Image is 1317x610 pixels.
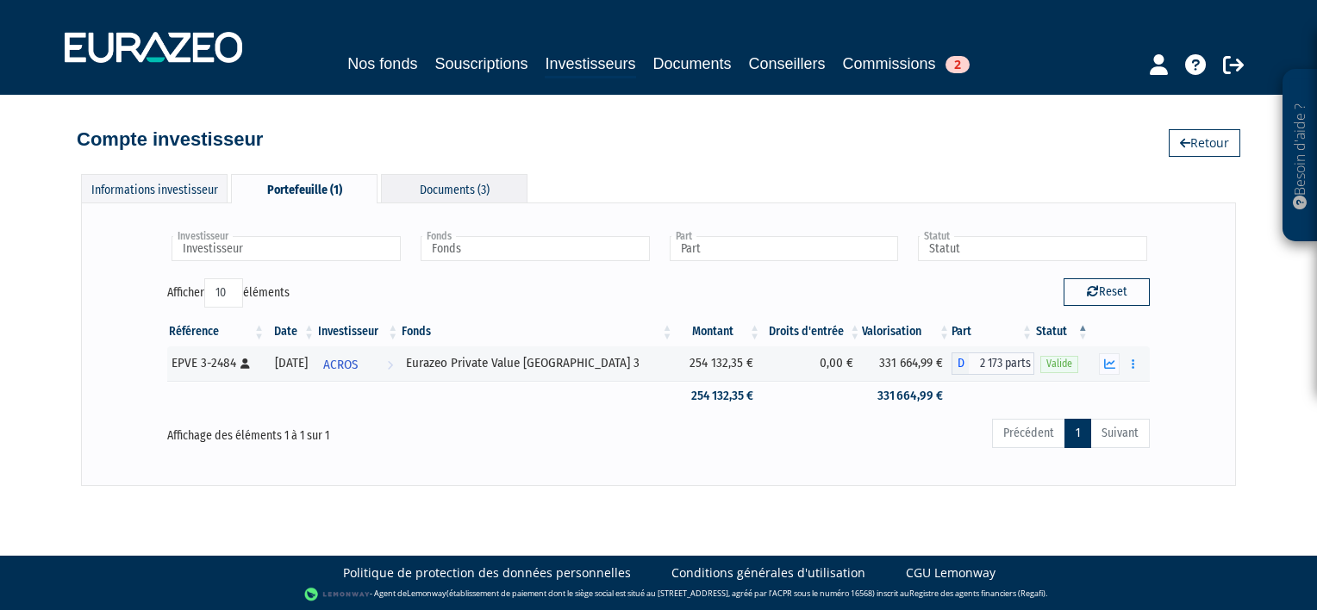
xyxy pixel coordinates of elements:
td: 0,00 € [762,346,862,381]
th: Droits d'entrée: activer pour trier la colonne par ordre croissant [762,317,862,346]
a: Lemonway [407,588,446,599]
a: Conseillers [749,52,826,76]
span: 2 [946,56,970,73]
button: Reset [1064,278,1150,306]
a: Documents [653,52,732,76]
div: Documents (3) [381,174,527,202]
div: D - Eurazeo Private Value Europe 3 [952,352,1034,375]
i: Voir l'investisseur [387,349,393,381]
a: Conditions générales d'utilisation [671,564,865,582]
select: Afficheréléments [204,278,243,308]
td: 331 664,99 € [862,381,952,411]
img: 1732889491-logotype_eurazeo_blanc_rvb.png [65,32,242,63]
td: 254 132,35 € [675,381,763,411]
div: - Agent de (établissement de paiement dont le siège social est situé au [STREET_ADDRESS], agréé p... [17,586,1300,603]
a: Commissions2 [843,52,970,76]
th: Date: activer pour trier la colonne par ordre croissant [266,317,316,346]
th: Montant: activer pour trier la colonne par ordre croissant [675,317,763,346]
td: 254 132,35 € [675,346,763,381]
span: ACROS [323,349,358,381]
a: Nos fonds [347,52,417,76]
div: [DATE] [272,354,310,372]
div: Eurazeo Private Value [GEOGRAPHIC_DATA] 3 [406,354,668,372]
a: Registre des agents financiers (Regafi) [909,588,1045,599]
a: ACROS [316,346,400,381]
i: [Français] Personne physique [240,358,250,369]
th: Investisseur: activer pour trier la colonne par ordre croissant [316,317,400,346]
th: Statut : activer pour trier la colonne par ordre d&eacute;croissant [1034,317,1090,346]
p: Besoin d'aide ? [1290,78,1310,233]
img: logo-lemonway.png [304,586,371,603]
div: Informations investisseur [81,174,228,202]
a: 1 [1064,419,1091,448]
a: CGU Lemonway [906,564,996,582]
th: Part: activer pour trier la colonne par ordre croissant [952,317,1034,346]
div: Affichage des éléments 1 à 1 sur 1 [167,417,562,445]
span: Valide [1040,356,1078,372]
span: 2 173 parts [969,352,1034,375]
th: Valorisation: activer pour trier la colonne par ordre croissant [862,317,952,346]
a: Politique de protection des données personnelles [343,564,631,582]
th: Référence : activer pour trier la colonne par ordre croissant [167,317,266,346]
h4: Compte investisseur [77,129,263,150]
span: D [952,352,969,375]
th: Fonds: activer pour trier la colonne par ordre croissant [400,317,674,346]
label: Afficher éléments [167,278,290,308]
td: 331 664,99 € [862,346,952,381]
a: Investisseurs [545,52,635,78]
div: EPVE 3-2484 [172,354,260,372]
a: Retour [1169,129,1240,157]
a: Souscriptions [434,52,527,76]
div: Portefeuille (1) [231,174,378,203]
